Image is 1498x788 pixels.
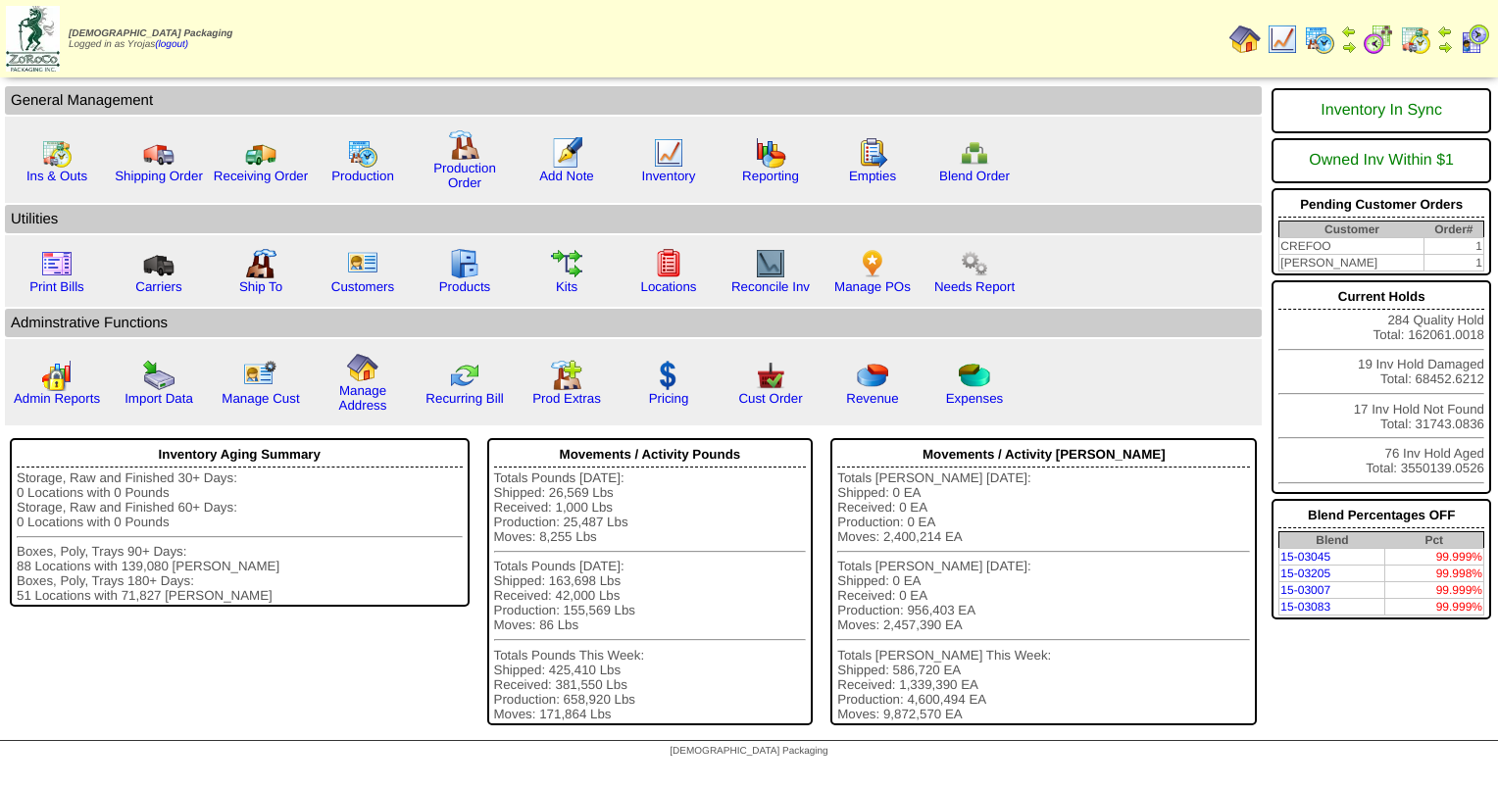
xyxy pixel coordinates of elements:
[1385,549,1484,566] td: 99.999%
[41,137,73,169] img: calendarinout.gif
[837,442,1250,468] div: Movements / Activity [PERSON_NAME]
[347,352,378,383] img: home.gif
[331,169,394,183] a: Production
[1363,24,1394,55] img: calendarblend.gif
[551,360,582,391] img: prodextras.gif
[1267,24,1298,55] img: line_graph.gif
[41,360,73,391] img: graph2.png
[425,391,503,406] a: Recurring Bill
[653,248,684,279] img: locations.gif
[214,169,308,183] a: Receiving Order
[1279,532,1385,549] th: Blend
[849,169,896,183] a: Empties
[1304,24,1335,55] img: calendarprod.gif
[556,279,577,294] a: Kits
[1385,582,1484,599] td: 99.999%
[239,279,282,294] a: Ship To
[1385,599,1484,616] td: 99.999%
[1280,600,1330,614] a: 15-03083
[653,137,684,169] img: line_graph.gif
[959,248,990,279] img: workflow.png
[6,6,60,72] img: zoroco-logo-small.webp
[245,248,276,279] img: factory2.gif
[222,391,299,406] a: Manage Cust
[551,137,582,169] img: orders.gif
[532,391,601,406] a: Prod Extras
[494,470,807,721] div: Totals Pounds [DATE]: Shipped: 26,569 Lbs Received: 1,000 Lbs Production: 25,487 Lbs Moves: 8,255...
[135,279,181,294] a: Carriers
[857,248,888,279] img: po.png
[857,137,888,169] img: workorder.gif
[539,169,594,183] a: Add Note
[1437,39,1453,55] img: arrowright.gif
[339,383,387,413] a: Manage Address
[670,746,827,757] span: [DEMOGRAPHIC_DATA] Packaging
[934,279,1015,294] a: Needs Report
[653,360,684,391] img: dollar.gif
[449,129,480,161] img: factory.gif
[5,86,1262,115] td: General Management
[640,279,696,294] a: Locations
[494,442,807,468] div: Movements / Activity Pounds
[837,470,1250,721] div: Totals [PERSON_NAME] [DATE]: Shipped: 0 EA Received: 0 EA Production: 0 EA Moves: 2,400,214 EA To...
[1280,566,1330,580] a: 15-03205
[1459,24,1490,55] img: calendarcustomer.gif
[1272,280,1491,494] div: 284 Quality Hold Total: 162061.0018 19 Inv Hold Damaged Total: 68452.6212 17 Inv Hold Not Found T...
[1437,24,1453,39] img: arrowleft.gif
[738,391,802,406] a: Cust Order
[1279,255,1424,271] td: [PERSON_NAME]
[17,470,463,603] div: Storage, Raw and Finished 30+ Days: 0 Locations with 0 Pounds Storage, Raw and Finished 60+ Days:...
[755,248,786,279] img: line_graph2.gif
[755,137,786,169] img: graph.gif
[143,137,175,169] img: truck.gif
[649,391,689,406] a: Pricing
[5,309,1262,337] td: Adminstrative Functions
[959,137,990,169] img: network.png
[115,169,203,183] a: Shipping Order
[1278,92,1484,129] div: Inventory In Sync
[946,391,1004,406] a: Expenses
[1424,238,1484,255] td: 1
[155,39,188,50] a: (logout)
[755,360,786,391] img: cust_order.png
[642,169,696,183] a: Inventory
[939,169,1010,183] a: Blend Order
[143,248,175,279] img: truck3.gif
[347,248,378,279] img: customers.gif
[1229,24,1261,55] img: home.gif
[959,360,990,391] img: pie_chart2.png
[857,360,888,391] img: pie_chart.png
[1279,222,1424,238] th: Customer
[439,279,491,294] a: Products
[26,169,87,183] a: Ins & Outs
[1280,550,1330,564] a: 15-03045
[69,28,232,50] span: Logged in as Yrojas
[1278,284,1484,310] div: Current Holds
[449,360,480,391] img: reconcile.gif
[449,248,480,279] img: cabinet.gif
[1400,24,1431,55] img: calendarinout.gif
[125,391,193,406] a: Import Data
[143,360,175,391] img: import.gif
[41,248,73,279] img: invoice2.gif
[14,391,100,406] a: Admin Reports
[433,161,496,190] a: Production Order
[1278,142,1484,179] div: Owned Inv Within $1
[17,442,463,468] div: Inventory Aging Summary
[846,391,898,406] a: Revenue
[1385,566,1484,582] td: 99.998%
[742,169,799,183] a: Reporting
[347,137,378,169] img: calendarprod.gif
[331,279,394,294] a: Customers
[1341,24,1357,39] img: arrowleft.gif
[1279,238,1424,255] td: CREFOO
[29,279,84,294] a: Print Bills
[1278,192,1484,218] div: Pending Customer Orders
[5,205,1262,233] td: Utilities
[1424,255,1484,271] td: 1
[834,279,911,294] a: Manage POs
[731,279,810,294] a: Reconcile Inv
[245,137,276,169] img: truck2.gif
[243,360,279,391] img: managecust.png
[1424,222,1484,238] th: Order#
